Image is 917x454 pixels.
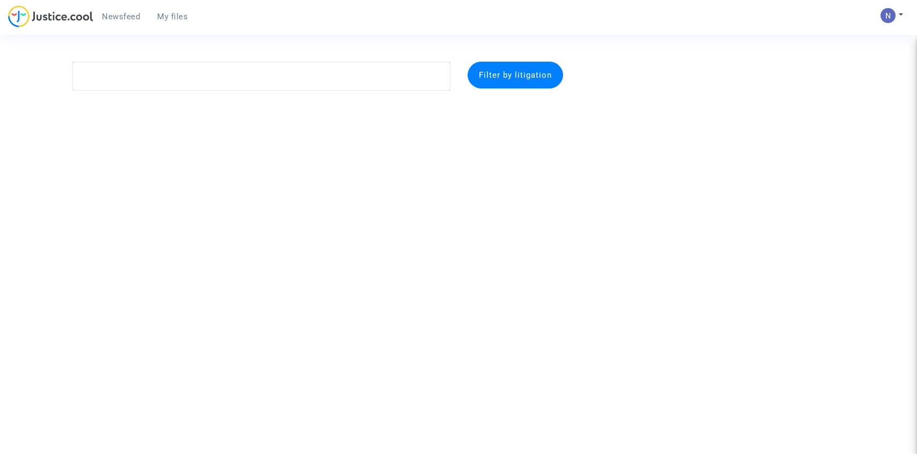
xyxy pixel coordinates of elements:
span: My files [157,12,188,21]
img: jc-logo.svg [8,5,93,27]
a: My files [149,9,196,25]
span: Filter by litigation [479,70,552,80]
a: Newsfeed [93,9,149,25]
img: ACg8ocLbdXnmRFmzhNqwOPt_sjleXT1r-v--4sGn8-BO7_nRuDcVYw=s96-c [881,8,896,23]
span: Newsfeed [102,12,140,21]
